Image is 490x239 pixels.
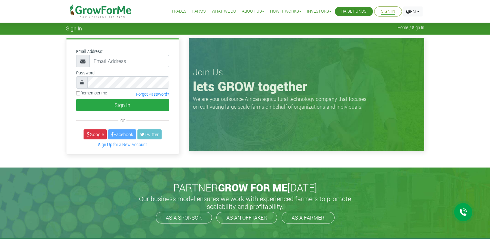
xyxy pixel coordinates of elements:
[193,79,420,94] h1: lets GROW together
[76,49,103,55] label: Email Address:
[76,90,107,96] label: Remember me
[76,99,169,111] button: Sign In
[89,55,169,67] input: Email Address
[84,129,107,139] a: Google
[69,181,422,194] h2: PARTNER [DATE]
[282,212,335,223] a: AS A FARMER
[156,212,212,223] a: AS A SPONSOR
[193,95,370,111] p: We are your outsource African agricultural technology company that focuses on cultivating large s...
[307,8,331,15] a: Investors
[98,142,147,147] a: Sign Up for a New Account
[270,8,301,15] a: How it Works
[171,8,186,15] a: Trades
[397,25,424,30] span: Home / Sign In
[242,8,264,15] a: About Us
[76,116,169,124] div: or
[218,180,287,194] span: GROW FOR ME
[381,8,395,15] a: Sign In
[403,6,423,16] a: EN
[66,25,82,31] span: Sign In
[76,70,95,76] label: Password:
[136,92,169,97] a: Forgot Password?
[216,212,277,223] a: AS AN OFFTAKER
[192,8,206,15] a: Farms
[193,67,420,78] h3: Join Us
[132,195,358,210] h5: Our business model ensures we work with experienced farmers to promote scalability and profitabil...
[212,8,236,15] a: What We Do
[341,8,366,15] a: Raise Funds
[76,91,80,95] input: Remember me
